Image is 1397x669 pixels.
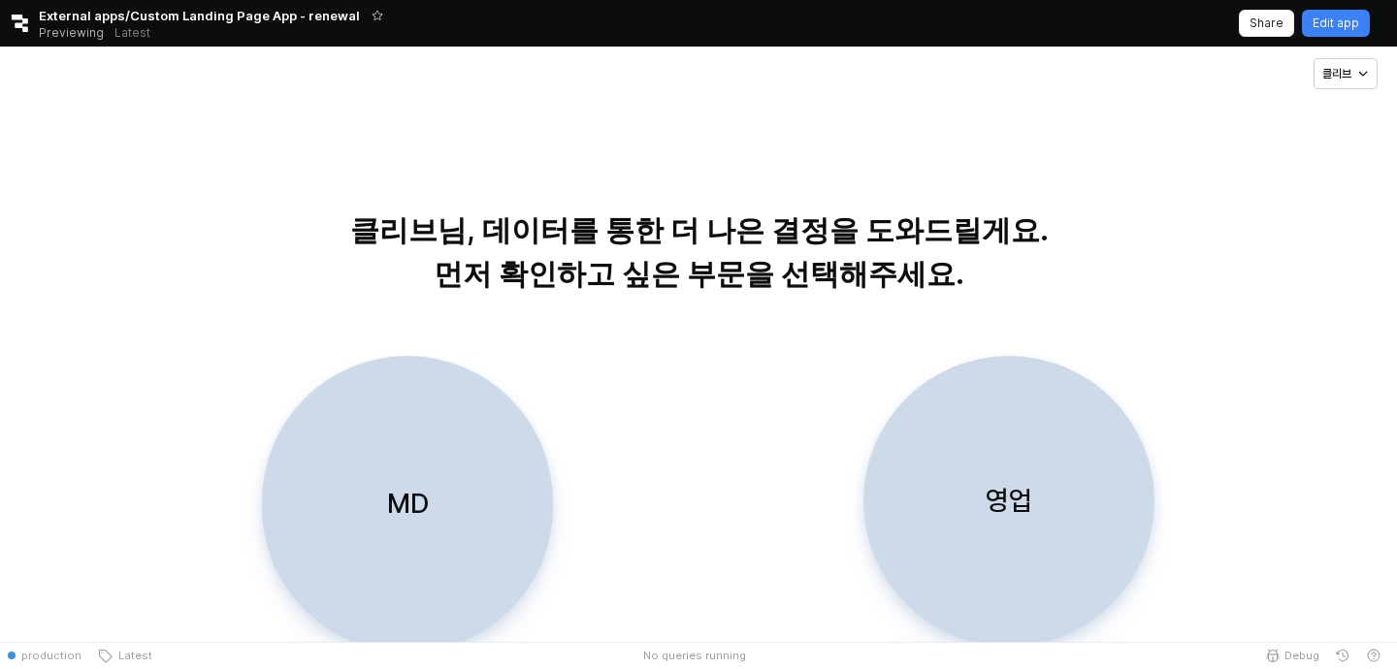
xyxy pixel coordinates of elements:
p: Edit app [1313,16,1359,31]
span: production [21,648,81,663]
button: 클리브 [1314,58,1378,89]
button: Edit app [1302,10,1370,37]
p: 클리브님, 데이터를 통한 더 나은 결정을 도와드릴게요. 먼저 확인하고 싶은 부문을 선택해주세요. [204,208,1194,296]
span: Latest [113,648,152,663]
span: Debug [1284,648,1319,663]
button: 영업 [863,356,1154,647]
button: Releases and History [104,19,161,47]
p: 영업 [986,483,1032,519]
button: MD [262,356,553,653]
p: Latest [114,25,150,41]
span: No queries running [643,648,746,663]
button: Debug [1257,642,1327,669]
button: Help [1358,642,1389,669]
button: Add app to favorites [368,6,387,25]
p: MD [387,486,429,522]
span: Previewing [39,23,104,43]
span: External apps/Custom Landing Page App - renewal [39,6,360,25]
button: Latest [89,642,160,669]
button: History [1327,642,1358,669]
button: Share app [1239,10,1294,37]
p: 클리브 [1322,66,1351,81]
p: Share [1250,16,1283,31]
div: Previewing Latest [39,19,161,47]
